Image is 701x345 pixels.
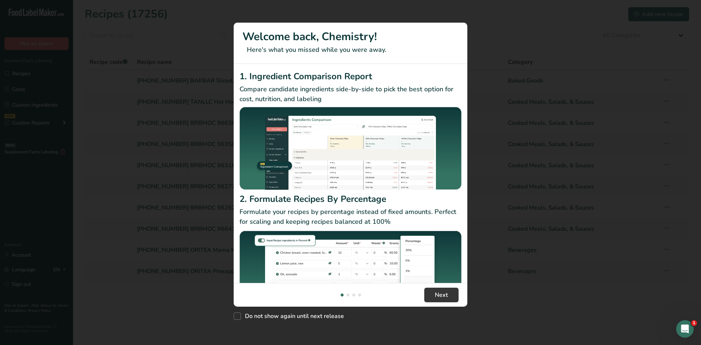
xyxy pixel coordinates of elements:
[240,84,461,104] p: Compare candidate ingredients side-by-side to pick the best option for cost, nutrition, and labeling
[242,28,459,45] h1: Welcome back, Chemistry!
[242,45,459,55] p: Here's what you missed while you were away.
[240,230,461,318] img: Formulate Recipes By Percentage
[241,313,344,320] span: Do not show again until next release
[240,70,461,83] h2: 1. Ingredient Comparison Report
[240,107,461,190] img: Ingredient Comparison Report
[424,288,459,302] button: Next
[435,291,448,299] span: Next
[676,320,694,338] iframe: Intercom live chat
[691,320,697,326] span: 1
[240,192,461,206] h2: 2. Formulate Recipes By Percentage
[240,207,461,227] p: Formulate your recipes by percentage instead of fixed amounts. Perfect for scaling and keeping re...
